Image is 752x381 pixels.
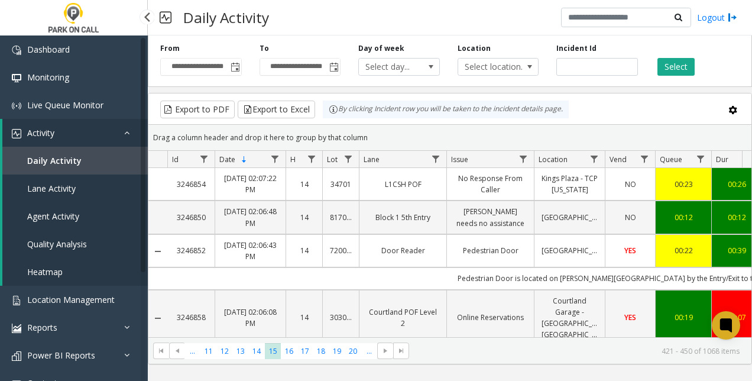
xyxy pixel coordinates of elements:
[327,59,340,75] span: Toggle popup
[148,127,751,148] div: Drag a column header and drop it here to group by that column
[12,129,21,138] img: 'icon'
[2,147,148,175] a: Daily Activity
[451,154,468,164] span: Issue
[293,179,315,190] a: 14
[610,154,627,164] span: Vend
[200,343,216,359] span: Page 11
[516,151,531,167] a: Issue Filter Menu
[297,343,313,359] span: Page 17
[160,3,171,32] img: pageIcon
[27,127,54,138] span: Activity
[239,155,249,164] span: Sortable
[637,151,653,167] a: Vend Filter Menu
[2,175,148,202] a: Lane Activity
[693,151,709,167] a: Queue Filter Menu
[329,105,338,114] img: infoIcon.svg
[217,343,233,359] span: Page 12
[542,173,598,195] a: Kings Plaza - TCP [US_STATE]
[377,343,393,359] span: Go to the next page
[345,343,361,359] span: Page 20
[281,343,297,359] span: Page 16
[27,294,115,305] span: Location Management
[2,119,148,147] a: Activity
[663,312,704,323] a: 00:19
[172,154,179,164] span: Id
[728,11,737,24] img: logout
[657,58,695,76] button: Select
[153,343,169,359] span: Go to the first page
[169,343,185,359] span: Go to the previous page
[174,312,208,323] a: 3246858
[313,343,329,359] span: Page 18
[454,173,527,195] a: No Response From Caller
[148,247,167,256] a: Collapse Details
[27,99,103,111] span: Live Queue Monitor
[160,43,180,54] label: From
[12,324,21,333] img: 'icon'
[177,3,275,32] h3: Daily Activity
[12,46,21,55] img: 'icon'
[265,343,281,359] span: Page 15
[330,179,352,190] a: 34701
[364,154,380,164] span: Lane
[222,206,278,228] a: [DATE] 02:06:48 PM
[625,212,636,222] span: NO
[454,245,527,256] a: Pedestrian Door
[304,151,320,167] a: H Filter Menu
[267,151,283,167] a: Date Filter Menu
[330,312,352,323] a: 303033
[697,11,737,24] a: Logout
[228,59,241,75] span: Toggle popup
[12,101,21,111] img: 'icon'
[458,43,491,54] label: Location
[27,72,69,83] span: Monitoring
[612,312,648,323] a: YES
[663,245,704,256] div: 00:22
[458,59,522,75] span: Select location...
[367,212,439,223] a: Block 1 5th Entry
[196,151,212,167] a: Id Filter Menu
[293,312,315,323] a: 14
[27,155,82,166] span: Daily Activity
[160,101,235,118] button: Export to PDF
[233,343,249,359] span: Page 13
[330,212,352,223] a: 817001
[293,245,315,256] a: 14
[454,312,527,323] a: Online Reservations
[663,179,704,190] a: 00:23
[663,212,704,223] a: 00:12
[361,343,377,359] span: Page 21
[27,211,79,222] span: Agent Activity
[329,343,345,359] span: Page 19
[359,59,423,75] span: Select day...
[393,343,409,359] span: Go to the last page
[416,346,740,356] kendo-pager-info: 421 - 450 of 1068 items
[341,151,356,167] a: Lot Filter Menu
[219,154,235,164] span: Date
[222,306,278,329] a: [DATE] 02:06:08 PM
[367,179,439,190] a: L1CSH POF
[12,73,21,83] img: 'icon'
[542,212,598,223] a: [GEOGRAPHIC_DATA]
[260,43,269,54] label: To
[367,306,439,329] a: Courtland POF Level 2
[27,322,57,333] span: Reports
[2,258,148,286] a: Heatmap
[625,179,636,189] span: NO
[27,44,70,55] span: Dashboard
[358,43,404,54] label: Day of week
[293,212,315,223] a: 14
[556,43,597,54] label: Incident Id
[612,212,648,223] a: NO
[12,351,21,361] img: 'icon'
[539,154,568,164] span: Location
[327,154,338,164] span: Lot
[454,206,527,228] a: [PERSON_NAME] needs no assistance
[27,183,76,194] span: Lane Activity
[148,151,751,337] div: Data table
[27,350,95,361] span: Power BI Reports
[542,245,598,256] a: [GEOGRAPHIC_DATA]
